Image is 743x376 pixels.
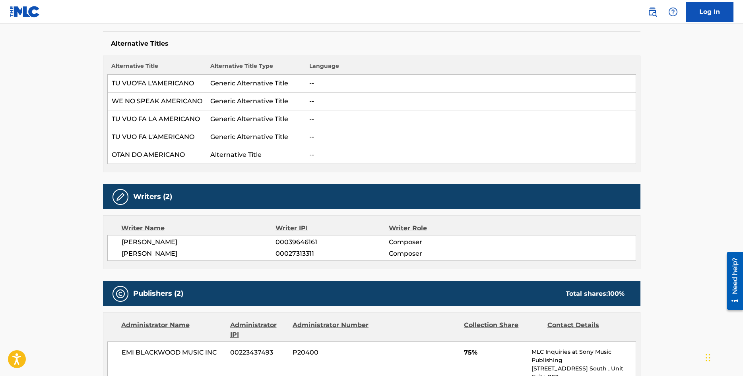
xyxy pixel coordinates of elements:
[389,237,492,247] span: Composer
[668,7,678,17] img: help
[665,4,681,20] div: Help
[293,348,370,357] span: P20400
[107,93,206,110] td: WE NO SPEAK AMERICANO
[133,289,183,298] h5: Publishers (2)
[706,346,710,370] div: Drag
[107,62,206,75] th: Alternative Title
[305,75,636,93] td: --
[703,338,743,376] iframe: Chat Widget
[464,320,541,339] div: Collection Share
[275,249,388,258] span: 00027313311
[122,348,225,357] span: EMI BLACKWOOD MUSIC INC
[107,128,206,146] td: TU VUO FA L'AMERICANO
[206,75,305,93] td: Generic Alternative Title
[116,289,125,299] img: Publishers
[305,110,636,128] td: --
[10,6,40,17] img: MLC Logo
[122,249,276,258] span: [PERSON_NAME]
[305,93,636,110] td: --
[206,93,305,110] td: Generic Alternative Title
[275,237,388,247] span: 00039646161
[305,62,636,75] th: Language
[305,146,636,164] td: --
[121,320,224,339] div: Administrator Name
[121,224,276,233] div: Writer Name
[206,128,305,146] td: Generic Alternative Title
[107,75,206,93] td: TU VUO'FA L'AMERICANO
[644,4,660,20] a: Public Search
[206,62,305,75] th: Alternative Title Type
[686,2,733,22] a: Log In
[107,146,206,164] td: OTAN DO AMERICANO
[389,249,492,258] span: Composer
[608,290,625,297] span: 100 %
[464,348,526,357] span: 75%
[547,320,625,339] div: Contact Details
[721,248,743,314] iframe: Resource Center
[206,110,305,128] td: Generic Alternative Title
[116,192,125,202] img: Writers
[389,224,492,233] div: Writer Role
[305,128,636,146] td: --
[532,348,635,364] p: MLC Inquiries at Sony Music Publishing
[648,7,657,17] img: search
[275,224,389,233] div: Writer IPI
[293,320,370,339] div: Administrator Number
[566,289,625,299] div: Total shares:
[111,40,632,48] h5: Alternative Titles
[230,320,287,339] div: Administrator IPI
[133,192,172,201] h5: Writers (2)
[206,146,305,164] td: Alternative Title
[230,348,287,357] span: 00223437493
[122,237,276,247] span: [PERSON_NAME]
[107,110,206,128] td: TU VUO FA LA AMERICANO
